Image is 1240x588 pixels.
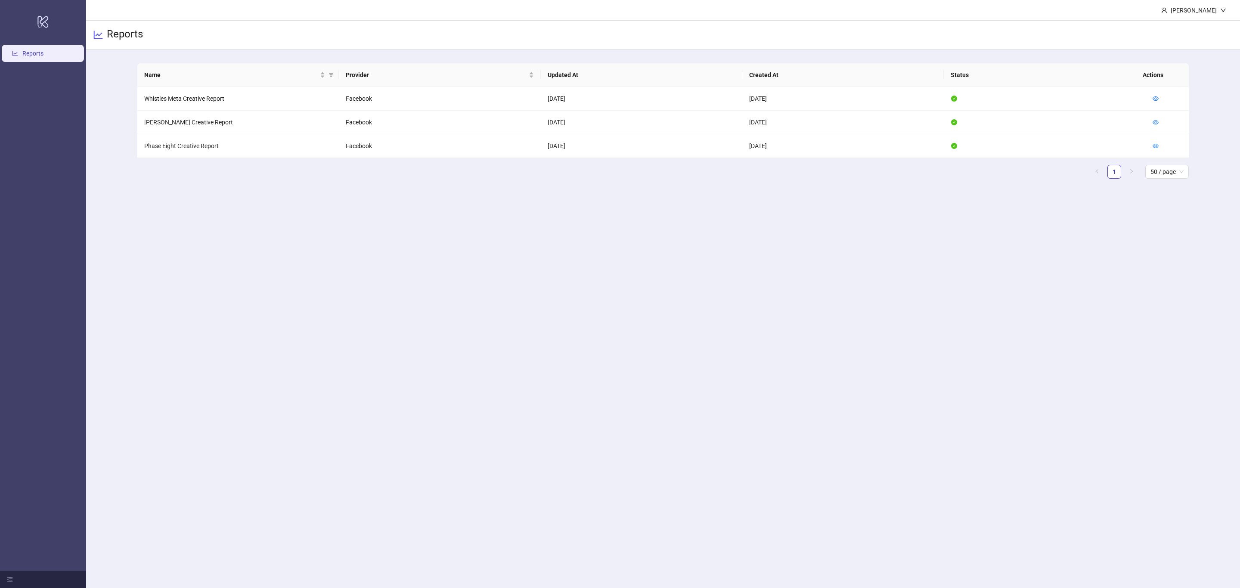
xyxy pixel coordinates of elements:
[742,134,944,158] td: [DATE]
[951,96,957,102] span: check-circle
[107,28,143,42] h3: Reports
[1153,119,1159,126] a: eye
[1153,142,1159,149] a: eye
[137,87,339,111] td: Whistles Meta Creative Report
[1090,165,1104,179] li: Previous Page
[944,63,1145,87] th: Status
[951,119,957,125] span: check-circle
[346,70,527,80] span: Provider
[329,72,334,77] span: filter
[1108,165,1121,178] a: 1
[1220,7,1226,13] span: down
[742,63,944,87] th: Created At
[1167,6,1220,15] div: [PERSON_NAME]
[93,30,103,40] span: line-chart
[137,111,339,134] td: [PERSON_NAME] Creative Report
[1094,169,1100,174] span: left
[1153,95,1159,102] a: eye
[144,70,318,80] span: Name
[742,111,944,134] td: [DATE]
[339,63,540,87] th: Provider
[22,50,43,57] a: Reports
[327,68,335,81] span: filter
[1150,165,1184,178] span: 50 / page
[1107,165,1121,179] li: 1
[339,111,540,134] td: Facebook
[1125,165,1138,179] li: Next Page
[951,143,957,149] span: check-circle
[742,87,944,111] td: [DATE]
[541,134,742,158] td: [DATE]
[137,134,339,158] td: Phase Eight Creative Report
[1090,165,1104,179] button: left
[541,87,742,111] td: [DATE]
[339,134,540,158] td: Facebook
[1153,96,1159,102] span: eye
[1125,165,1138,179] button: right
[1129,169,1134,174] span: right
[1161,7,1167,13] span: user
[541,63,742,87] th: Updated At
[1145,165,1189,179] div: Page Size
[137,63,339,87] th: Name
[1136,63,1179,87] th: Actions
[541,111,742,134] td: [DATE]
[1153,119,1159,125] span: eye
[7,576,13,582] span: menu-fold
[339,87,540,111] td: Facebook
